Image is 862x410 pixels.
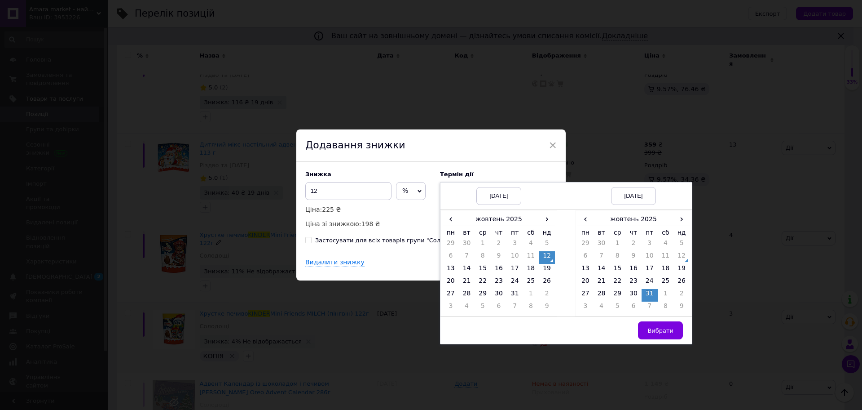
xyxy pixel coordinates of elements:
th: чт [625,226,642,239]
div: [DATE] [611,187,656,205]
td: 7 [594,251,610,264]
td: 7 [507,302,523,314]
td: 29 [475,289,491,302]
td: 30 [594,239,610,251]
th: пт [642,226,658,239]
td: 4 [594,302,610,314]
td: 30 [459,239,475,251]
th: жовтень 2025 [459,213,539,226]
td: 2 [673,289,690,302]
td: 14 [594,264,610,276]
td: 6 [577,251,594,264]
td: 23 [491,276,507,289]
td: 13 [443,264,459,276]
td: 9 [625,251,642,264]
td: 20 [443,276,459,289]
td: 6 [491,302,507,314]
div: Видалити знижку [305,258,365,267]
th: жовтень 2025 [594,213,674,226]
button: Вибрати [638,321,683,339]
td: 14 [459,264,475,276]
td: 2 [491,239,507,251]
td: 5 [475,302,491,314]
td: 9 [491,251,507,264]
td: 4 [459,302,475,314]
td: 10 [507,251,523,264]
td: 16 [491,264,507,276]
td: 28 [594,289,610,302]
th: сб [523,226,539,239]
td: 31 [642,289,658,302]
span: % [402,187,408,194]
td: 15 [475,264,491,276]
td: 8 [475,251,491,264]
td: 13 [577,264,594,276]
span: 225 ₴ [322,206,341,213]
td: 26 [539,276,555,289]
td: 31 [507,289,523,302]
td: 6 [625,302,642,314]
td: 22 [475,276,491,289]
div: [DATE] [476,187,521,205]
td: 30 [625,289,642,302]
span: › [673,213,690,226]
td: 5 [609,302,625,314]
td: 20 [577,276,594,289]
p: Ціна зі знижкою: [305,219,431,229]
td: 29 [609,289,625,302]
td: 11 [658,251,674,264]
td: 19 [539,264,555,276]
td: 27 [443,289,459,302]
td: 30 [491,289,507,302]
td: 5 [673,239,690,251]
td: 7 [642,302,658,314]
td: 29 [577,239,594,251]
td: 3 [577,302,594,314]
td: 29 [443,239,459,251]
th: пт [507,226,523,239]
td: 6 [443,251,459,264]
td: 3 [642,239,658,251]
th: сб [658,226,674,239]
td: 21 [594,276,610,289]
td: 18 [523,264,539,276]
td: 9 [539,302,555,314]
th: нд [673,226,690,239]
td: 9 [673,302,690,314]
td: 11 [523,251,539,264]
td: 17 [642,264,658,276]
td: 25 [658,276,674,289]
td: 4 [658,239,674,251]
td: 1 [475,239,491,251]
td: 7 [459,251,475,264]
span: Знижка [305,171,331,178]
td: 22 [609,276,625,289]
input: 0 [305,182,391,200]
th: вт [459,226,475,239]
td: 2 [539,289,555,302]
td: 18 [658,264,674,276]
td: 28 [459,289,475,302]
th: чт [491,226,507,239]
td: 10 [642,251,658,264]
td: 17 [507,264,523,276]
span: ‹ [577,213,594,226]
span: 198 ₴ [361,220,380,227]
td: 8 [609,251,625,264]
td: 19 [673,264,690,276]
td: 24 [507,276,523,289]
th: вт [594,226,610,239]
span: × [549,138,557,153]
th: ср [475,226,491,239]
td: 21 [459,276,475,289]
td: 12 [539,251,555,264]
span: Вибрати [647,327,673,334]
span: Додавання знижки [305,139,405,151]
td: 5 [539,239,555,251]
td: 1 [523,289,539,302]
td: 1 [658,289,674,302]
td: 1 [609,239,625,251]
label: Термін дії [440,171,557,178]
td: 3 [443,302,459,314]
span: › [539,213,555,226]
